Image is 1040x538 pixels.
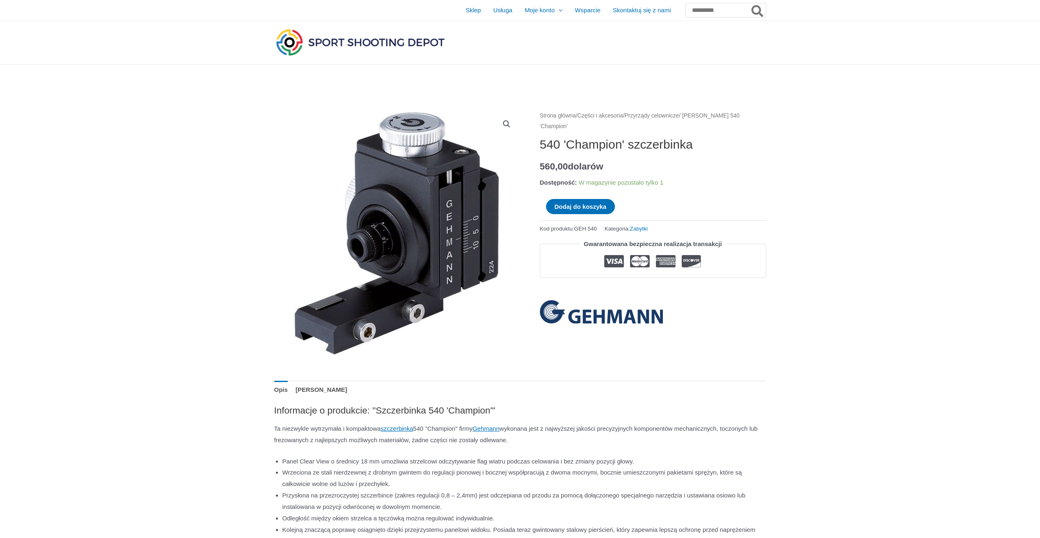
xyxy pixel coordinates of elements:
[578,113,623,119] a: Części i akcesoria
[274,405,766,416] h2: Informacje o produkcie: "Szczerbinka 540 'Champion'"
[750,3,766,17] button: Szukać
[473,425,500,432] a: Gehmann
[540,224,597,234] span: Kod produktu:
[540,111,766,131] nav: Bułka tarta
[282,490,766,513] li: Przysłona na przezroczystej szczerbince (zakres regulacji 0,8 – 2,4mm) jest odczepiana od przodu ...
[574,226,597,232] span: GEH.540
[274,27,446,57] img: Strzelnica Sportowa
[579,179,664,186] span: W magazynie pozostało tylko 1
[605,224,648,234] span: Kategoria:
[274,423,766,446] p: Ta niezwykle wytrzymała i kompaktowa 540 "Champion" firmy wykonana jest z najwyższej jakości prec...
[282,456,766,467] li: Panel Clear View o średnicy 18 mm umożliwia strzelcowi odczytywanie flag wiatru podczas celowania...
[540,284,766,294] iframe: Customer reviews powered by Trustpilot
[296,381,347,398] a: [PERSON_NAME]
[630,226,648,232] a: Zabytki
[540,137,766,152] h1: 540 'Champion' szczerbinka
[580,238,725,250] legend: Gwarantowana bezpieczna realizacja transakcji
[499,117,514,131] a: Zobacz galerię obrazów na pełnym ekranie
[282,513,766,524] li: Odległość między okiem strzelca a tęczówką można regulować indywidualnie.
[282,467,766,490] li: Wrzeciona ze stali nierdzewnej z drobnym gwintem do regulacji pionowej i bocznej współpracują z d...
[540,113,576,119] a: Strona główna
[568,161,603,172] span: dolarów
[540,300,663,323] a: Gehmann
[540,179,577,186] span: Dostępność:
[625,113,679,119] a: Przyrządy celownicze
[274,111,520,356] img: 540 'Champion' szczerbinka
[540,161,603,172] bdi: 560,00
[381,425,413,432] a: szczerbinka
[546,199,615,214] button: Dodaj do koszyka
[274,381,288,398] a: Opis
